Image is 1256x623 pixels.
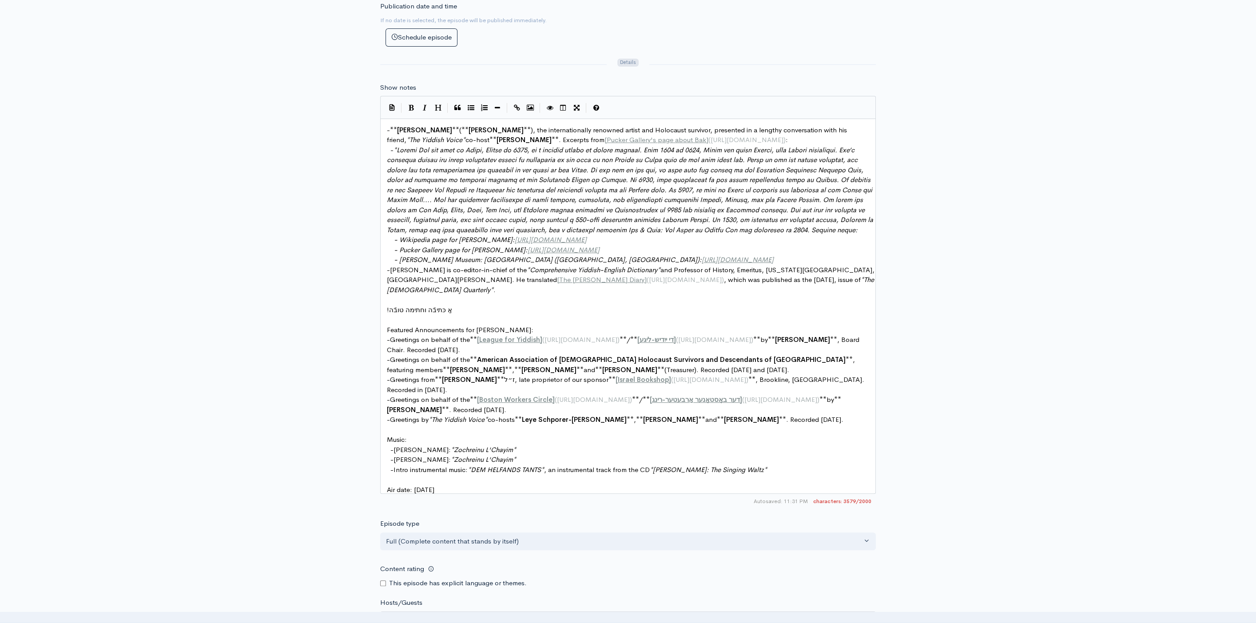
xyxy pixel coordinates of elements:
span: , which was published as the [DATE], issue of [724,275,861,284]
span: (Treasurer). Recorded [DATE] and [DATE]. [664,365,789,374]
span: - Wikipedia page for [PERSON_NAME]: [394,235,515,244]
span: Loremi Dol sit amet co Adipi, Elitse do 6375, ei t incidid utlabo et dolore magnaal. Enim 1604 ad... [387,146,875,234]
button: Heading [431,101,445,115]
span: ] [644,275,647,284]
span: ] [674,335,676,344]
button: Quote [451,101,464,115]
span: ( [671,375,673,384]
span: The Yiddish Voice [432,415,485,424]
span: Zochreinu L'Chayim [454,445,513,454]
span: [URL][DOMAIN_NAME] [545,335,617,344]
span: ) [617,335,620,344]
span: The [PERSON_NAME] Diary [559,275,644,284]
span: - [387,395,390,404]
i: | [447,103,448,113]
span: [ [477,395,479,404]
span: - [PERSON_NAME] Museum: [GEOGRAPHIC_DATA] ([GEOGRAPHIC_DATA], [GEOGRAPHIC_DATA]): [394,255,702,264]
span: [PERSON_NAME] [602,365,657,374]
span: [PERSON_NAME] is co-editor-in-chief of the [390,266,527,274]
small: If no date is selected, the episode will be published immediately. [380,16,547,24]
span: [URL][DOMAIN_NAME] [557,395,630,404]
span: ( [708,135,711,144]
button: Markdown Guide [589,101,603,115]
span: - [387,355,390,364]
span: [PERSON_NAME] [724,415,779,424]
span: , [512,365,514,374]
span: . Excerpts from [559,135,604,144]
span: ] [540,335,542,344]
span: ז״ל, late proprietor of our sponsor [504,375,608,384]
span: Boston Workers Circle [479,395,552,404]
span: , an instrumental track from the CD [544,465,650,474]
span: League for Yiddish [479,335,540,344]
span: - [387,375,390,384]
span: - [387,335,390,344]
span: [PERSON_NAME] [643,415,698,424]
span: Leye Schporer-[PERSON_NAME] [522,415,627,424]
span: - [390,465,393,474]
button: Generic List [464,101,477,115]
button: Full (Complete content that stands by itself) [380,532,876,551]
span: Pucker Gallery's page about Bak [607,135,706,144]
span: Intro instrumental music: [393,465,468,474]
button: Create Link [510,101,524,115]
label: This episode has explicit language or themes. [389,578,527,588]
span: ] [740,395,742,404]
span: ) [783,135,786,144]
span: , [634,415,636,424]
span: דער באָסטאָנער אַרבעטער-רינג [652,395,740,404]
span: Music: [387,435,407,444]
span: - [390,455,393,464]
span: [URL][DOMAIN_NAME] [678,335,751,344]
span: , featuring members [387,355,857,374]
span: [URL][DOMAIN_NAME] [744,395,817,404]
span: co-host [465,135,489,144]
span: ] [706,135,708,144]
span: [ [616,375,618,384]
span: Details [617,59,638,67]
span: [ [637,335,640,344]
span: The [DEMOGRAPHIC_DATA] Quarterly [387,275,876,294]
span: ] [669,375,671,384]
span: Air date: [DATE] [387,485,434,494]
button: Toggle Side by Side [556,101,570,115]
span: - [387,126,390,134]
button: Insert Image [524,101,537,115]
span: [PERSON_NAME] [497,135,552,144]
button: Insert Show Notes Template [385,100,398,114]
span: ) [751,335,753,344]
span: : [786,135,788,144]
span: Autosaved: 11:31 PM [754,497,808,505]
span: Israel Bookshop [618,375,669,384]
span: [PERSON_NAME] [521,365,576,374]
span: [URL][DOMAIN_NAME] [673,375,746,384]
span: DEM HELFANDS TANTS [471,465,541,474]
span: ( [676,335,678,344]
span: [PERSON_NAME] [442,375,497,384]
button: Numbered List [477,101,491,115]
span: by [827,395,834,404]
span: [PERSON_NAME] [469,126,524,134]
i: | [540,103,541,113]
span: Greetings on behalf of the [390,395,470,404]
span: [PERSON_NAME]: [393,445,451,454]
label: Show notes [380,83,416,93]
span: ( [647,275,649,284]
span: אַ כּ‫תיבֿה וחתימה טובֿה! [387,306,452,314]
span: . Recorded [DATE]. [786,415,843,424]
span: [PERSON_NAME]: [393,455,451,464]
span: ) [630,395,632,404]
span: and [584,365,595,374]
span: and [705,415,717,424]
i: | [586,103,587,113]
span: Greetings on behalf of the [390,335,470,344]
button: Italic [418,101,431,115]
button: Schedule episode [386,28,457,47]
span: American Association of [DEMOGRAPHIC_DATA] Holocaust Survivors and Descendants of [GEOGRAPHIC_DATA] [477,355,846,364]
span: [ [604,135,607,144]
span: [ [557,275,559,284]
span: - Pucker Gallery page for [PERSON_NAME]: [394,246,528,254]
span: , Brookline, [GEOGRAPHIC_DATA]. Recorded in [DATE]. [387,375,866,394]
span: The Yiddish Voice [409,135,462,144]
